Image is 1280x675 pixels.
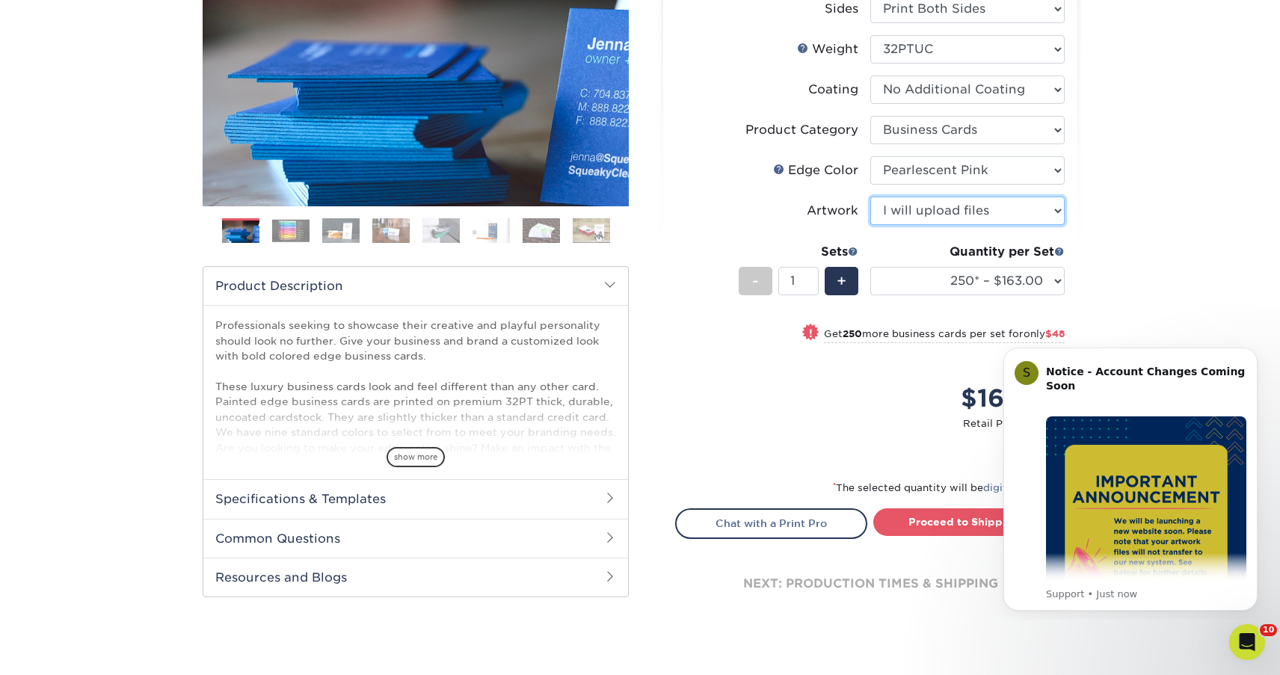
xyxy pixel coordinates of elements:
[745,121,858,139] div: Product Category
[824,328,1065,343] small: Get more business cards per set for
[687,416,1065,431] small: Retail Price:
[981,334,1280,620] iframe: Intercom notifications message
[222,213,259,250] img: Business Cards 01
[675,508,867,538] a: Chat with a Print Pro
[203,267,628,305] h2: Product Description
[797,40,858,58] div: Weight
[739,243,858,261] div: Sets
[203,558,628,597] h2: Resources and Blogs
[808,81,858,99] div: Coating
[1045,328,1065,339] span: $48
[809,325,813,341] span: !
[372,218,410,244] img: Business Cards 04
[1024,328,1065,339] span: only
[843,328,862,339] strong: 250
[773,161,858,179] div: Edge Color
[272,219,310,242] img: Business Cards 02
[833,482,1065,493] small: The selected quantity will be
[523,218,560,244] img: Business Cards 07
[203,519,628,558] h2: Common Questions
[422,218,460,244] img: Business Cards 05
[203,479,628,518] h2: Specifications & Templates
[870,243,1065,261] div: Quantity per Set
[873,508,1065,535] a: Proceed to Shipping
[473,218,510,244] img: Business Cards 06
[1229,624,1265,660] iframe: Intercom live chat
[573,218,610,244] img: Business Cards 08
[752,270,759,292] span: -
[322,218,360,244] img: Business Cards 03
[837,270,846,292] span: +
[1260,624,1277,636] span: 10
[387,447,445,467] span: show more
[881,380,1065,416] div: $163.00
[807,202,858,220] div: Artwork
[215,318,616,607] p: Professionals seeking to showcase their creative and playful personality should look no further. ...
[675,539,1065,629] div: next: production times & shipping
